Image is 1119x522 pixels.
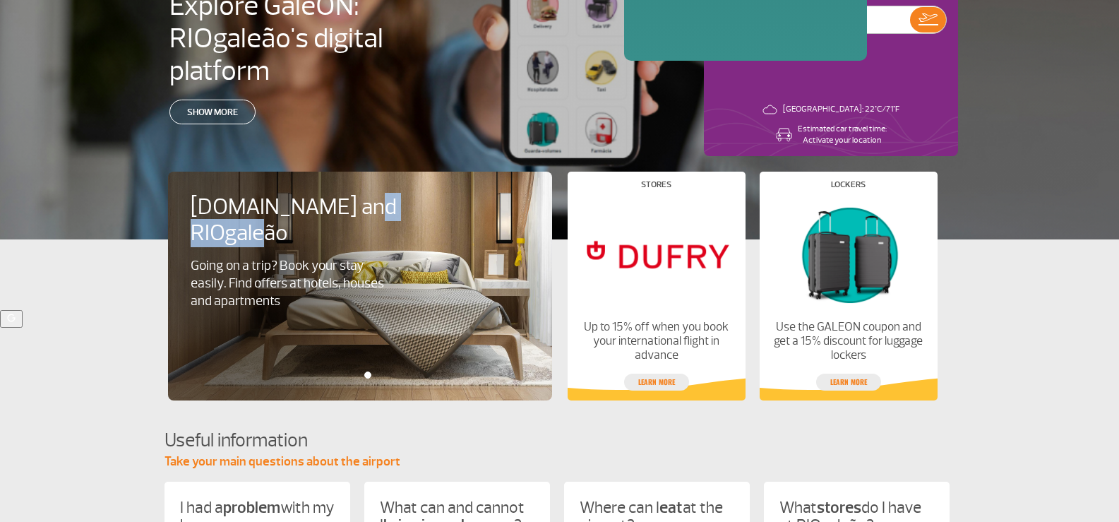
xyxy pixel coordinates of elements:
[584,319,729,362] font: Up to 15% off when you book your international flight in advance
[771,200,925,309] img: Lockers
[180,497,223,518] font: I had a
[164,453,400,470] font: Take your main questions about the airport
[774,319,923,362] font: Use the GALEON coupon and get a 15% discount for luggage lockers
[783,104,899,114] font: [GEOGRAPHIC_DATA]: 22°C/71°F
[830,376,867,387] font: Learn more
[803,135,881,146] font: Activate your location
[817,497,861,518] font: stores
[798,124,887,134] font: Estimated car travel time:
[816,374,881,391] a: Learn more
[624,374,689,391] a: Learn more
[659,497,683,518] font: eat
[169,100,256,124] a: Show more
[779,497,817,518] font: What
[223,497,280,518] font: problem
[638,376,675,387] font: Learn more
[164,428,308,452] font: Useful information
[579,200,733,309] img: Stores
[580,497,659,518] font: Where can I
[641,179,671,190] font: Stores
[187,107,238,118] font: Show more
[831,179,866,190] font: Lockers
